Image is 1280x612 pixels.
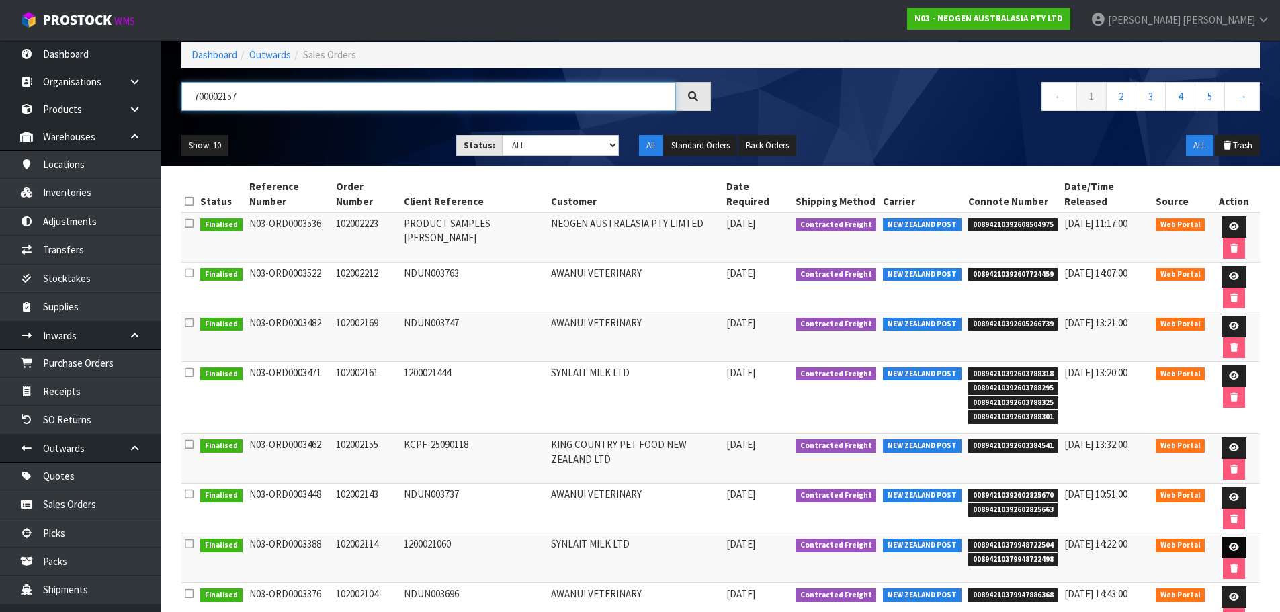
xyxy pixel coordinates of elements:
a: 3 [1136,82,1166,111]
th: Client Reference [400,176,548,212]
span: [DATE] [726,488,755,500]
span: 00894210392603788325 [968,396,1058,410]
span: NEW ZEALAND POST [883,318,962,331]
strong: Status: [464,140,495,151]
td: 1200021060 [400,533,548,583]
span: Contracted Freight [796,318,877,331]
td: KING COUNTRY PET FOOD NEW ZEALAND LTD [548,434,723,484]
th: Order Number [333,176,400,212]
td: SYNLAIT MILK LTD [548,533,723,583]
td: N03-ORD0003482 [246,312,333,362]
span: [DATE] 11:17:00 [1064,217,1127,230]
td: 102002114 [333,533,400,583]
span: [DATE] [726,217,755,230]
span: [DATE] [726,537,755,550]
span: [DATE] 14:07:00 [1064,267,1127,279]
span: [PERSON_NAME] [1183,13,1255,26]
span: Sales Orders [303,48,356,61]
td: 102002155 [333,434,400,484]
span: Finalised [200,489,243,502]
span: [DATE] 13:21:00 [1064,316,1127,329]
a: 4 [1165,82,1195,111]
th: Reference Number [246,176,333,212]
td: AWANUI VETERINARY [548,263,723,312]
span: Finalised [200,367,243,381]
span: NEW ZEALAND POST [883,218,962,232]
span: [DATE] 10:51:00 [1064,488,1127,500]
strong: N03 - NEOGEN AUSTRALASIA PTY LTD [914,13,1063,24]
span: [DATE] 14:22:00 [1064,537,1127,550]
span: [DATE] 13:32:00 [1064,438,1127,451]
td: N03-ORD0003522 [246,263,333,312]
span: [DATE] [726,587,755,600]
button: Show: 10 [181,135,228,157]
span: 00894210392603788318 [968,367,1058,381]
span: Web Portal [1156,439,1205,453]
th: Carrier [880,176,965,212]
td: N03-ORD0003462 [246,434,333,484]
a: 2 [1106,82,1136,111]
span: Web Portal [1156,367,1205,381]
span: [DATE] [726,366,755,379]
td: N03-ORD0003388 [246,533,333,583]
span: 00894210392605266739 [968,318,1058,331]
span: 00894210379948722498 [968,553,1058,566]
td: 102002169 [333,312,400,362]
td: N03-ORD0003471 [246,362,333,434]
span: 00894210392603788301 [968,410,1058,424]
th: Source [1152,176,1209,212]
span: Web Portal [1156,318,1205,331]
td: 1200021444 [400,362,548,434]
span: ProStock [43,11,112,29]
span: 00894210392603384541 [968,439,1058,453]
span: Contracted Freight [796,439,877,453]
th: Connote Number [965,176,1062,212]
span: NEW ZEALAND POST [883,489,962,502]
span: [DATE] 14:43:00 [1064,587,1127,600]
span: Contracted Freight [796,268,877,281]
span: Finalised [200,218,243,232]
a: → [1224,82,1260,111]
span: 00894210379948722504 [968,539,1058,552]
small: WMS [114,15,135,28]
button: ALL [1186,135,1213,157]
nav: Page navigation [731,82,1261,115]
input: Search sales orders [181,82,676,111]
span: Contracted Freight [796,367,877,381]
span: NEW ZEALAND POST [883,268,962,281]
span: NEW ZEALAND POST [883,367,962,381]
span: Finalised [200,539,243,552]
td: 102002143 [333,484,400,533]
span: NEW ZEALAND POST [883,439,962,453]
td: N03-ORD0003536 [246,212,333,263]
span: [DATE] [726,267,755,279]
span: Web Portal [1156,489,1205,502]
th: Shipping Method [792,176,880,212]
span: Contracted Freight [796,588,877,602]
button: Standard Orders [664,135,737,157]
span: Contracted Freight [796,539,877,552]
span: Contracted Freight [796,218,877,232]
span: [DATE] [726,316,755,329]
button: All [639,135,663,157]
td: KCPF-25090118 [400,434,548,484]
button: Trash [1215,135,1260,157]
span: 00894210379947886368 [968,588,1058,602]
th: Date Required [723,176,792,212]
img: cube-alt.png [20,11,37,28]
a: N03 - NEOGEN AUSTRALASIA PTY LTD [907,8,1070,30]
span: [PERSON_NAME] [1108,13,1181,26]
a: 5 [1195,82,1225,111]
td: PRODUCT SAMPLES [PERSON_NAME] [400,212,548,263]
td: 102002161 [333,362,400,434]
td: AWANUI VETERINARY [548,312,723,362]
span: Finalised [200,318,243,331]
span: 00894210392602825663 [968,503,1058,517]
span: [DATE] [726,438,755,451]
td: 102002212 [333,263,400,312]
a: ← [1041,82,1077,111]
span: Contracted Freight [796,489,877,502]
span: Finalised [200,268,243,281]
span: 00894210392607724459 [968,268,1058,281]
a: Dashboard [191,48,237,61]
